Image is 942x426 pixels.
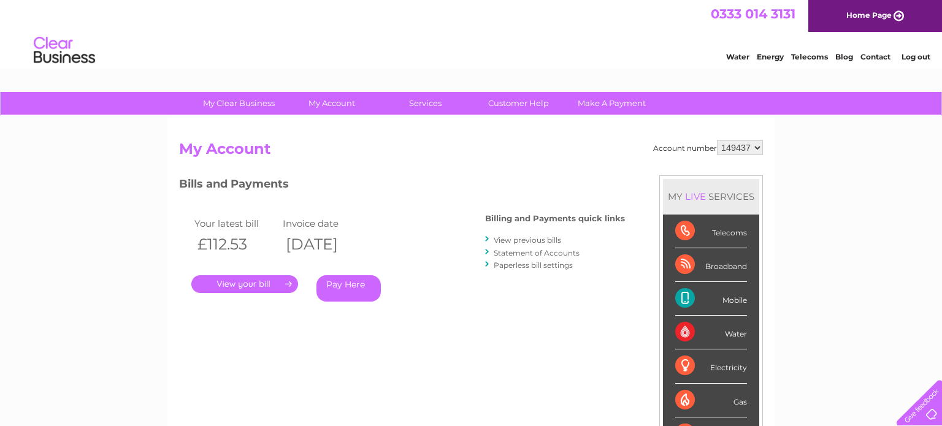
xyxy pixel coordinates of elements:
a: View previous bills [494,235,561,245]
div: Water [675,316,747,349]
a: Contact [860,52,890,61]
a: Water [726,52,749,61]
div: MY SERVICES [663,179,759,214]
td: Your latest bill [191,215,280,232]
div: LIVE [683,191,708,202]
th: [DATE] [280,232,368,257]
a: Paperless bill settings [494,261,573,270]
td: Invoice date [280,215,368,232]
div: Clear Business is a trading name of Verastar Limited (registered in [GEOGRAPHIC_DATA] No. 3667643... [182,7,762,59]
div: Telecoms [675,215,747,248]
a: Blog [835,52,853,61]
a: My Account [281,92,383,115]
a: Statement of Accounts [494,248,580,257]
h2: My Account [179,140,763,164]
a: Services [375,92,476,115]
div: Mobile [675,282,747,316]
h4: Billing and Payments quick links [485,214,625,223]
div: Broadband [675,248,747,282]
a: Telecoms [791,52,828,61]
a: Log out [902,52,930,61]
a: Energy [757,52,784,61]
a: Customer Help [468,92,569,115]
div: Account number [653,140,763,155]
img: logo.png [33,32,96,69]
a: Pay Here [316,275,381,302]
div: Electricity [675,349,747,383]
a: My Clear Business [188,92,289,115]
h3: Bills and Payments [179,175,625,197]
a: Make A Payment [561,92,662,115]
a: . [191,275,298,293]
div: Gas [675,384,747,417]
a: 0333 014 3131 [711,6,795,21]
th: £112.53 [191,232,280,257]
